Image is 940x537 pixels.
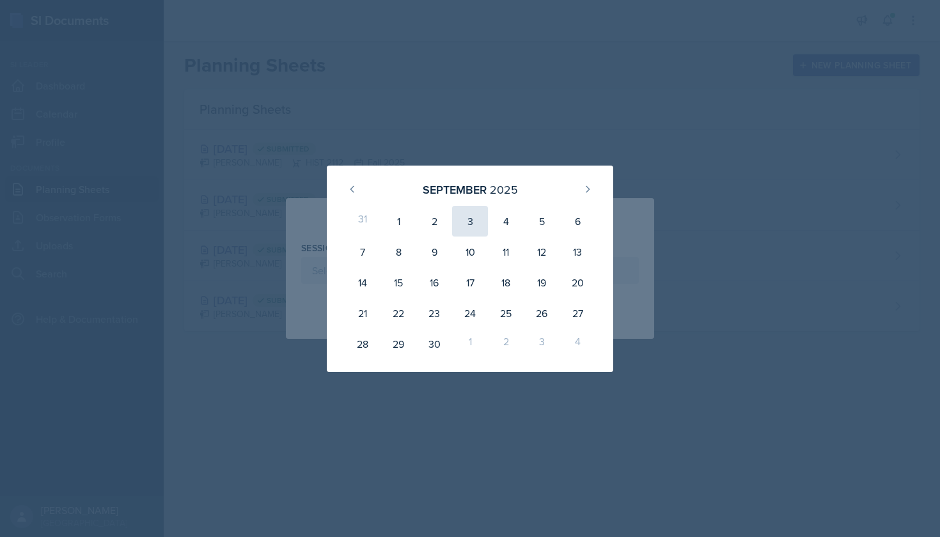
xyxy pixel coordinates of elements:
[345,298,380,329] div: 21
[345,267,380,298] div: 14
[452,206,488,237] div: 3
[488,267,524,298] div: 18
[524,267,560,298] div: 19
[488,329,524,359] div: 2
[452,237,488,267] div: 10
[488,298,524,329] div: 25
[560,267,595,298] div: 20
[380,267,416,298] div: 15
[380,206,416,237] div: 1
[560,206,595,237] div: 6
[560,329,595,359] div: 4
[416,298,452,329] div: 23
[524,298,560,329] div: 26
[488,206,524,237] div: 4
[524,206,560,237] div: 5
[345,237,380,267] div: 7
[416,329,452,359] div: 30
[560,237,595,267] div: 13
[345,206,380,237] div: 31
[416,206,452,237] div: 2
[416,237,452,267] div: 9
[380,298,416,329] div: 22
[560,298,595,329] div: 27
[524,329,560,359] div: 3
[488,237,524,267] div: 11
[416,267,452,298] div: 16
[452,329,488,359] div: 1
[380,329,416,359] div: 29
[490,181,518,198] div: 2025
[452,267,488,298] div: 17
[345,329,380,359] div: 28
[423,181,487,198] div: September
[524,237,560,267] div: 12
[452,298,488,329] div: 24
[380,237,416,267] div: 8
